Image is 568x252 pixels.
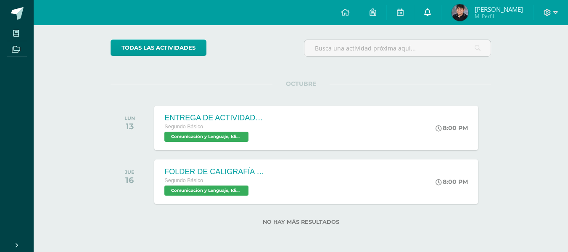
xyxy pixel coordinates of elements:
[164,178,203,183] span: Segundo Básico
[436,178,468,186] div: 8:00 PM
[125,175,135,185] div: 16
[164,132,248,142] span: Comunicación y Lenguaje, Idioma Español 'B'
[124,121,135,131] div: 13
[475,13,523,20] span: Mi Perfil
[304,40,491,56] input: Busca una actividad próxima aquí...
[164,124,203,130] span: Segundo Básico
[125,169,135,175] div: JUE
[475,5,523,13] span: [PERSON_NAME]
[164,186,248,196] span: Comunicación y Lenguaje, Idioma Español 'B'
[452,4,468,21] img: 27e538b6313b3d7db7c09170a7e738c5.png
[124,115,135,121] div: LUN
[436,124,468,132] div: 8:00 PM
[272,80,330,88] span: OCTUBRE
[164,167,265,176] div: FOLDER DE CALIGRAFÍA COMPLETO
[111,40,206,56] a: todas las Actividades
[164,114,265,122] div: ENTREGA DE ACTIVIDADES DEL LIBRO DE LENGUAJE
[111,219,491,225] label: No hay más resultados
